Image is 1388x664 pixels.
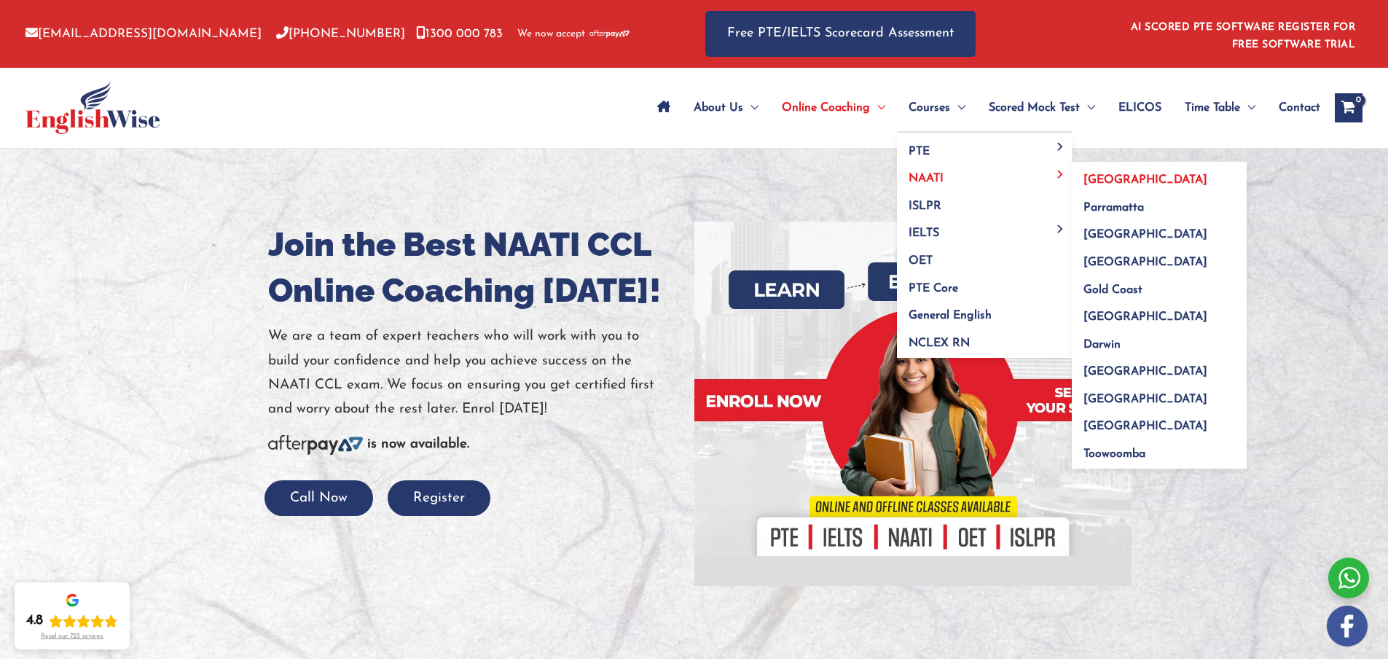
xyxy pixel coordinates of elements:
span: [GEOGRAPHIC_DATA] [1083,394,1207,405]
a: IELTSMenu Toggle [897,215,1072,243]
span: OET [909,255,933,267]
a: ELICOS [1107,82,1173,133]
a: Parramatta [1072,189,1247,216]
span: General English [909,310,992,321]
img: white-facebook.png [1327,606,1368,647]
a: CoursesMenu Toggle [897,82,977,133]
a: Online CoachingMenu Toggle [770,82,897,133]
a: [GEOGRAPHIC_DATA] [1072,380,1247,408]
span: PTE Core [909,283,958,294]
span: Contact [1279,82,1320,133]
span: Menu Toggle [1240,82,1255,133]
span: We now accept [517,27,585,42]
a: PTEMenu Toggle [897,133,1072,160]
a: [GEOGRAPHIC_DATA] [1072,354,1247,381]
a: ISLPR [897,187,1072,215]
span: Gold Coast [1083,284,1142,296]
img: Afterpay-Logo [268,435,363,455]
span: Menu Toggle [950,82,965,133]
span: [GEOGRAPHIC_DATA] [1083,366,1207,378]
span: ELICOS [1118,82,1161,133]
a: Free PTE/IELTS Scorecard Assessment [705,11,976,57]
div: 4.8 [26,612,43,630]
a: General English [897,297,1072,325]
span: Menu Toggle [743,82,758,133]
p: We are a team of expert teachers who will work with you to build your confidence and help you ach... [268,324,683,421]
a: View Shopping Cart, empty [1335,93,1362,122]
a: [GEOGRAPHIC_DATA] [1072,216,1247,244]
a: [GEOGRAPHIC_DATA] [1072,299,1247,327]
span: Menu Toggle [870,82,885,133]
span: Online Coaching [782,82,870,133]
nav: Site Navigation: Main Menu [646,82,1320,133]
span: [GEOGRAPHIC_DATA] [1083,229,1207,241]
a: Darwin [1072,326,1247,354]
a: Gold Coast [1072,271,1247,299]
h1: Join the Best NAATI CCL Online Coaching [DATE]! [268,222,683,313]
a: Call Now [264,491,373,505]
a: [EMAIL_ADDRESS][DOMAIN_NAME] [26,28,262,40]
span: [GEOGRAPHIC_DATA] [1083,257,1207,268]
span: Menu Toggle [1052,170,1069,178]
a: About UsMenu Toggle [682,82,770,133]
span: Menu Toggle [1052,143,1069,151]
span: Scored Mock Test [989,82,1080,133]
span: PTE [909,146,930,157]
img: Afterpay-Logo [589,30,630,38]
a: Contact [1267,82,1320,133]
span: Courses [909,82,950,133]
a: PTE Core [897,270,1072,297]
img: cropped-ew-logo [26,82,160,134]
span: NAATI [909,173,944,184]
span: IELTS [909,227,939,239]
a: [PHONE_NUMBER] [276,28,405,40]
span: [GEOGRAPHIC_DATA] [1083,174,1207,186]
b: is now available. [367,437,469,451]
div: Read our 723 reviews [41,633,103,641]
a: [GEOGRAPHIC_DATA] [1072,162,1247,190]
span: Parramatta [1083,202,1144,214]
span: [GEOGRAPHIC_DATA] [1083,421,1207,432]
span: Time Table [1185,82,1240,133]
a: Scored Mock TestMenu Toggle [977,82,1107,133]
span: Menu Toggle [1052,224,1069,233]
a: AI SCORED PTE SOFTWARE REGISTER FOR FREE SOFTWARE TRIAL [1131,22,1356,50]
div: Rating: 4.8 out of 5 [26,612,118,630]
span: About Us [694,82,743,133]
span: ISLPR [909,200,941,212]
a: OET [897,243,1072,270]
span: Toowoomba [1083,448,1145,460]
span: NCLEX RN [909,337,970,349]
a: NAATIMenu Toggle [897,160,1072,188]
a: Toowoomba [1072,436,1247,469]
aside: Header Widget 1 [1122,10,1362,58]
span: Darwin [1083,339,1121,351]
a: [GEOGRAPHIC_DATA] [1072,408,1247,436]
a: 1300 000 783 [416,28,503,40]
a: NCLEX RN [897,324,1072,358]
a: [GEOGRAPHIC_DATA] [1072,244,1247,272]
a: Register [388,491,490,505]
button: Call Now [264,480,373,516]
button: Register [388,480,490,516]
span: [GEOGRAPHIC_DATA] [1083,311,1207,323]
span: Menu Toggle [1080,82,1095,133]
a: Time TableMenu Toggle [1173,82,1267,133]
